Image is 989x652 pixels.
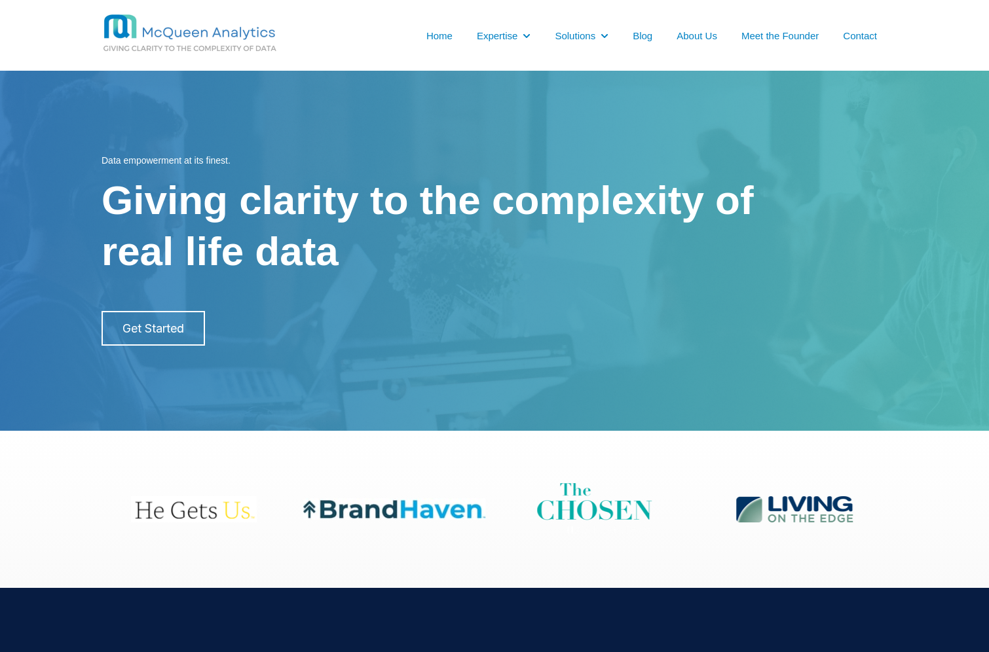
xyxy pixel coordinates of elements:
[737,496,853,522] img: lote
[741,29,819,43] a: Meet the Founder
[555,29,595,43] a: Solutions
[102,177,754,223] span: Giving clarity to the complexity of
[843,29,877,43] a: Contact
[102,13,331,54] img: MCQ BG 1
[102,311,205,346] a: Get Started
[633,29,652,43] a: Blog
[477,29,518,43] a: Expertise
[102,155,231,166] span: Data empowerment at its finest.
[102,228,339,274] span: real life data
[303,498,485,520] img: haven-1
[131,496,257,522] img: hegetsus
[364,28,887,43] nav: Desktop navigation
[537,483,652,535] img: thechosen
[426,29,453,43] a: Home
[677,29,717,43] a: About Us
